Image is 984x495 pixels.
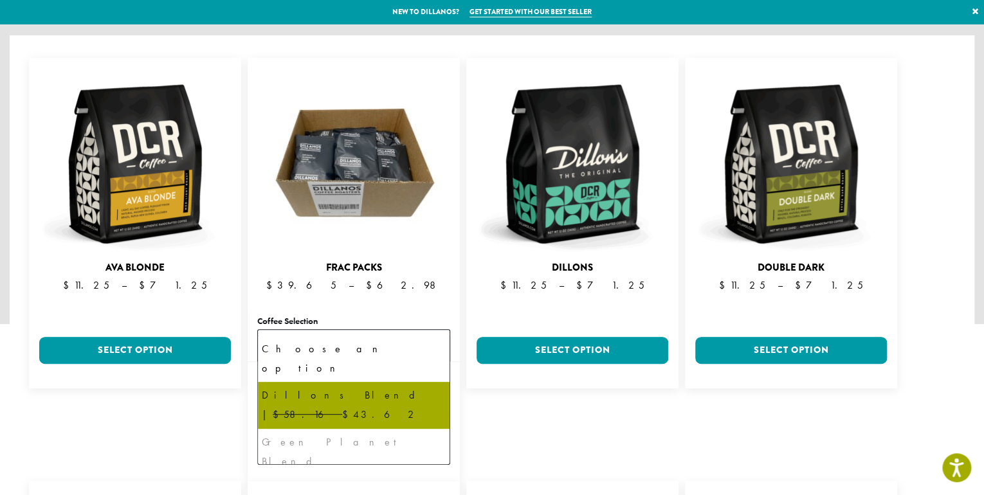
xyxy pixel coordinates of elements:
img: Dillons [476,67,669,260]
span: $ [719,278,730,292]
div: Ava Blonde [29,260,241,275]
span: 11.25 [719,278,765,292]
span: 71.25 [795,278,863,292]
span: 11.25 [500,278,547,292]
span: 62.98 [366,278,442,292]
span: $ [139,278,150,292]
span: $ [63,278,74,292]
span: – [349,278,354,292]
img: DCR Frac Pack | Pre-Ground Pre-Portioned Coffees [257,67,450,260]
label: Coffee Selection [257,313,354,329]
div: Green Planet Blend | $39.65 [262,433,446,491]
span: 71.25 [139,278,207,292]
del: $58.16 [273,408,342,421]
div: Dillons [466,260,679,275]
span: – [778,278,783,292]
a: Select option [695,337,887,364]
span: 39.65 [266,278,336,292]
span: $ [500,278,511,292]
a: Select option [477,337,668,364]
span: Dillons Blend | $58.16 $43.62 [257,329,450,361]
img: Ava Blonde [39,67,232,260]
span: – [122,278,127,292]
span: $ [576,278,587,292]
span: 71.25 [576,278,644,292]
span: $ [795,278,806,292]
li: Choose an option [258,336,450,382]
span: Dillons Blend | $58.16 $43.62 [263,333,415,358]
span: – [559,278,564,292]
div: Dillons Blend | $43.62 [262,386,446,424]
div: Frac Packs [248,260,460,275]
span: $ [266,278,277,292]
span: $ [366,278,377,292]
span: 11.25 [63,278,109,292]
a: Get started with our best seller [469,6,592,17]
a: Select option [39,337,231,364]
div: Double Dark [685,260,897,275]
img: Double Dark [695,67,888,260]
